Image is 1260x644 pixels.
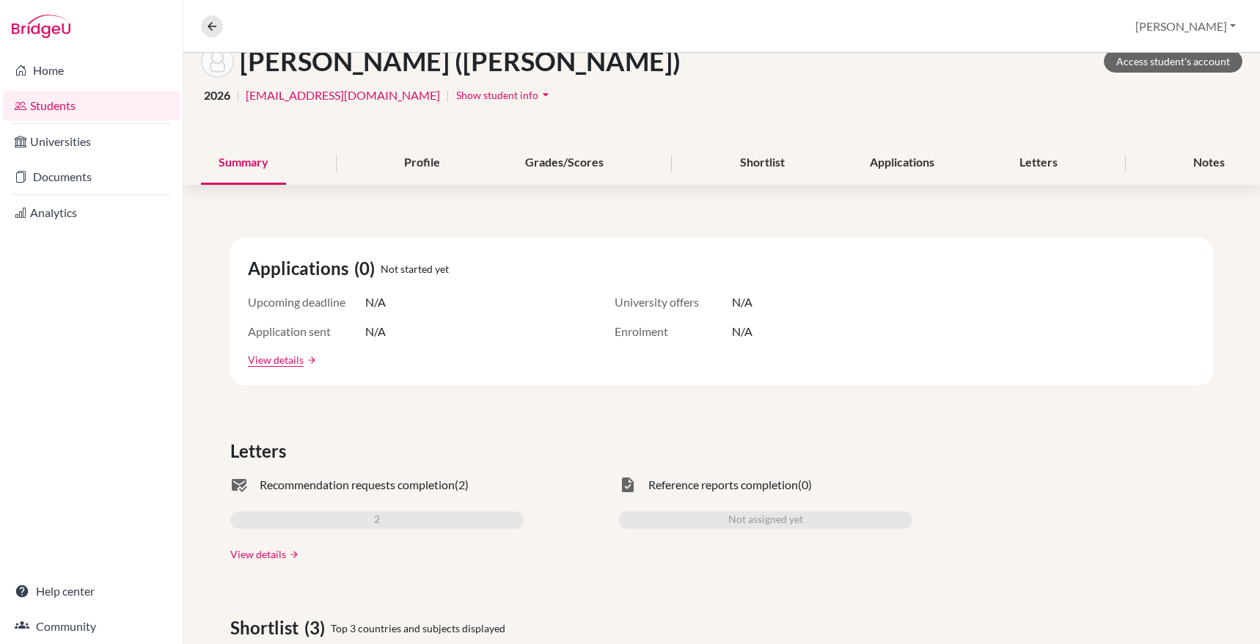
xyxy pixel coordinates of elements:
[615,323,732,340] span: Enrolment
[246,87,440,104] a: [EMAIL_ADDRESS][DOMAIN_NAME]
[248,255,354,282] span: Applications
[3,577,180,606] a: Help center
[365,293,386,311] span: N/A
[387,142,458,185] div: Profile
[381,261,449,277] span: Not started yet
[230,546,286,562] a: View details
[615,293,732,311] span: University offers
[286,549,299,560] a: arrow_forward
[538,87,553,102] i: arrow_drop_down
[12,15,70,38] img: Bridge-U
[456,89,538,101] span: Show student info
[331,621,505,636] span: Top 3 countries and subjects displayed
[304,615,331,641] span: (3)
[374,511,380,529] span: 2
[3,198,180,227] a: Analytics
[1129,12,1242,40] button: [PERSON_NAME]
[248,323,365,340] span: Application sent
[508,142,621,185] div: Grades/Scores
[455,476,469,494] span: (2)
[260,476,455,494] span: Recommendation requests completion
[852,142,952,185] div: Applications
[1104,50,1242,73] a: Access student's account
[1002,142,1075,185] div: Letters
[722,142,802,185] div: Shortlist
[732,293,752,311] span: N/A
[446,87,450,104] span: |
[3,91,180,120] a: Students
[3,127,180,156] a: Universities
[201,45,234,78] img: Meijun (Ella) Wang's avatar
[204,87,230,104] span: 2026
[248,293,365,311] span: Upcoming deadline
[236,87,240,104] span: |
[240,45,681,77] h1: [PERSON_NAME] ([PERSON_NAME])
[1176,142,1242,185] div: Notes
[648,476,798,494] span: Reference reports completion
[304,355,317,365] a: arrow_forward
[3,56,180,85] a: Home
[455,84,554,106] button: Show student infoarrow_drop_down
[732,323,752,340] span: N/A
[230,438,292,464] span: Letters
[201,142,286,185] div: Summary
[365,323,386,340] span: N/A
[248,352,304,367] a: View details
[230,476,248,494] span: mark_email_read
[230,615,304,641] span: Shortlist
[3,162,180,191] a: Documents
[354,255,381,282] span: (0)
[728,511,803,529] span: Not assigned yet
[619,476,637,494] span: task
[798,476,812,494] span: (0)
[3,612,180,641] a: Community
